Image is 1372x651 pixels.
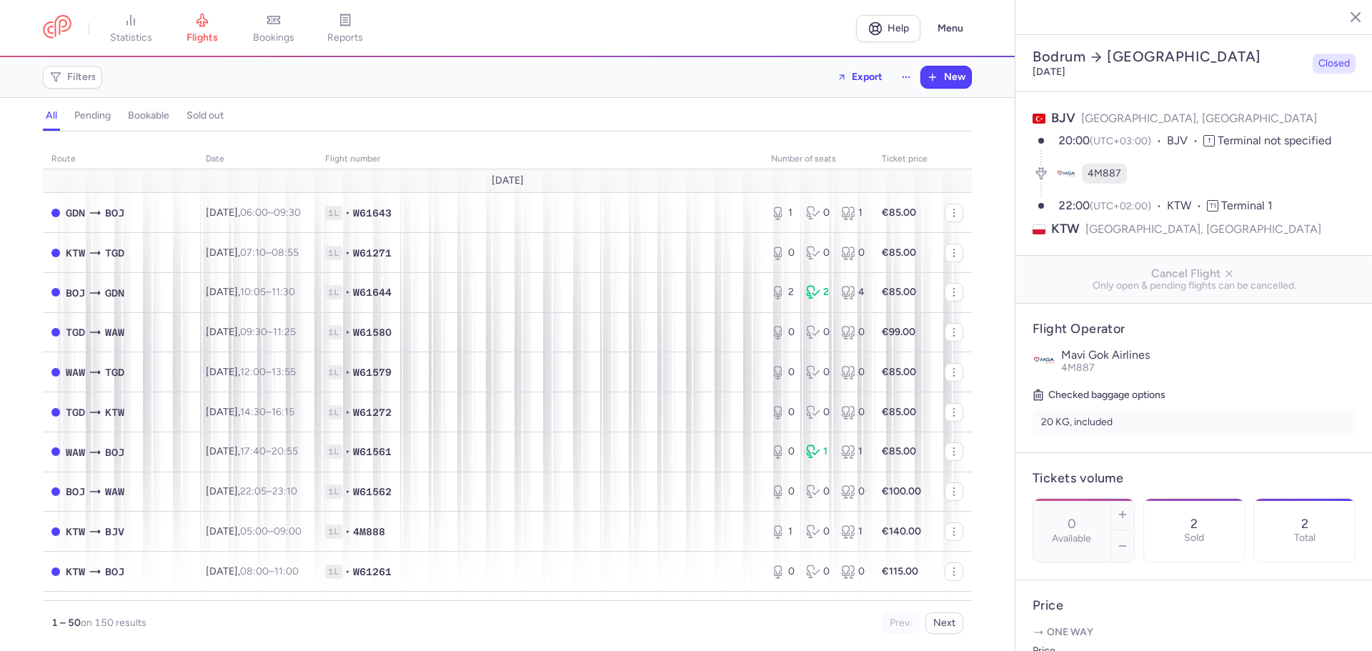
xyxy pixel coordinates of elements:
strong: €140.00 [882,525,921,537]
span: • [345,484,350,499]
span: • [345,246,350,260]
time: 09:30 [240,326,267,338]
div: 0 [806,565,830,579]
time: [DATE] [1033,66,1065,78]
strong: €85.00 [882,366,916,378]
div: 0 [841,325,865,339]
strong: €85.00 [882,207,916,219]
span: – [240,406,294,418]
span: 4M887 [1088,167,1121,181]
strong: €85.00 [882,406,916,418]
h4: pending [74,109,111,122]
span: BJV [1051,110,1075,126]
a: bookings [238,13,309,44]
div: 1 [841,525,865,539]
span: GDN [105,285,124,301]
img: Mavi Gok Airlines logo [1033,349,1055,372]
a: CitizenPlane red outlined logo [43,15,71,41]
span: KTW [66,524,85,540]
span: • [345,565,350,579]
span: BOJ [105,205,124,221]
div: 0 [771,444,795,459]
time: 11:30 [272,286,295,298]
p: Mavi Gok Airlines [1061,349,1356,362]
span: BJV [105,524,124,540]
strong: €85.00 [882,286,916,298]
time: 14:30 [240,406,266,418]
span: Help [888,23,909,34]
span: on 150 results [81,617,146,629]
span: – [240,286,295,298]
time: 10:05 [240,286,266,298]
button: Filters [44,66,101,88]
p: Total [1294,532,1316,544]
time: 08:55 [272,247,299,259]
span: 1L [325,565,342,579]
strong: €85.00 [882,247,916,259]
time: 09:30 [274,207,301,219]
span: W61561 [353,444,392,459]
span: W61562 [353,484,392,499]
div: 0 [771,565,795,579]
div: 0 [841,565,865,579]
div: 0 [841,365,865,379]
span: 1L [325,484,342,499]
span: – [240,326,296,338]
div: 0 [806,365,830,379]
span: flights [187,31,218,44]
span: BOJ [66,484,85,500]
span: 1L [325,525,342,539]
span: KTW [1051,220,1080,238]
h4: Tickets volume [1033,470,1356,487]
strong: €100.00 [882,485,921,497]
div: 0 [806,246,830,260]
span: KTW [105,404,124,420]
div: 1 [771,206,795,220]
span: – [240,445,298,457]
span: W61580 [353,325,392,339]
a: Help [856,15,920,42]
span: statistics [110,31,152,44]
span: [GEOGRAPHIC_DATA], [GEOGRAPHIC_DATA] [1081,111,1317,125]
time: 17:40 [240,445,266,457]
span: 1L [325,405,342,419]
span: W61271 [353,246,392,260]
span: TGD [105,245,124,261]
th: Flight number [317,149,762,170]
div: 0 [841,484,865,499]
span: – [240,247,299,259]
time: 20:00 [1058,134,1090,147]
span: – [240,565,299,577]
span: [DATE], [206,445,298,457]
span: TGD [105,364,124,380]
span: Export [852,71,883,82]
time: 11:25 [273,326,296,338]
span: [GEOGRAPHIC_DATA], [GEOGRAPHIC_DATA] [1085,220,1321,238]
span: W61261 [353,565,392,579]
span: KTW [66,245,85,261]
span: [DATE], [206,207,301,219]
span: 1L [325,444,342,459]
div: 0 [841,246,865,260]
a: flights [166,13,238,44]
span: T [1203,135,1215,146]
span: [DATE], [206,485,297,497]
span: WAW [66,364,85,380]
span: • [345,325,350,339]
span: GDN [66,205,85,221]
time: 12:00 [240,366,266,378]
span: (UTC+02:00) [1090,200,1151,212]
strong: 1 – 50 [51,617,81,629]
div: 1 [841,206,865,220]
span: [DATE], [206,247,299,259]
th: Ticket price [873,149,936,170]
span: New [944,71,965,83]
th: number of seats [762,149,873,170]
div: 0 [771,246,795,260]
span: 1L [325,206,342,220]
p: Sold [1184,532,1204,544]
h5: Checked baggage options [1033,387,1356,404]
span: BOJ [105,444,124,460]
span: – [240,207,301,219]
span: Filters [67,71,96,83]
